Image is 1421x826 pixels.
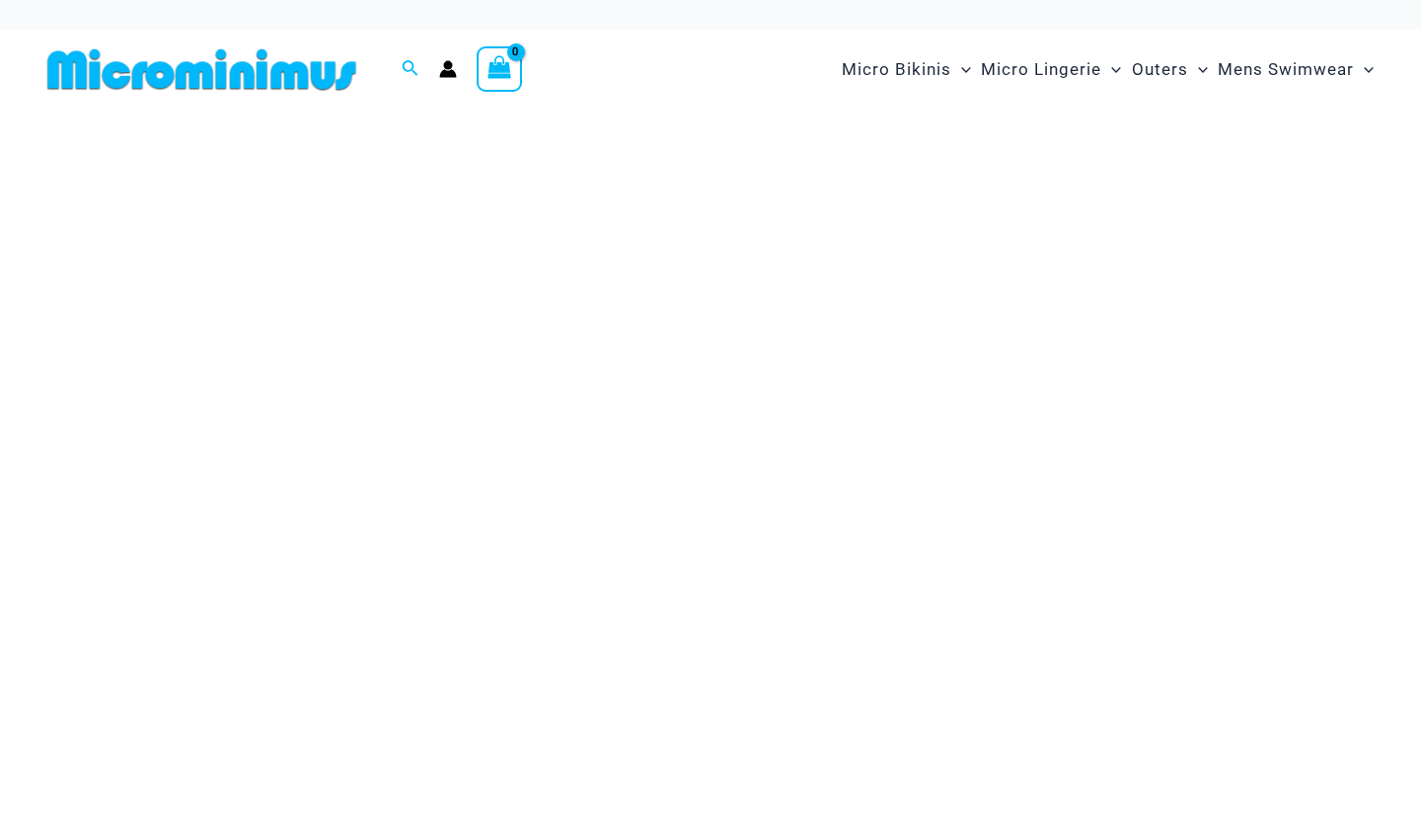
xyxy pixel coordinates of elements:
nav: Site Navigation [834,37,1382,103]
a: Account icon link [439,60,457,78]
span: Menu Toggle [951,44,971,95]
a: Search icon link [402,57,419,82]
a: Mens SwimwearMenu ToggleMenu Toggle [1213,39,1379,100]
a: View Shopping Cart, empty [477,46,522,92]
span: Menu Toggle [1101,44,1121,95]
span: Mens Swimwear [1218,44,1354,95]
img: MM SHOP LOGO FLAT [39,47,364,92]
span: Menu Toggle [1354,44,1374,95]
a: OutersMenu ToggleMenu Toggle [1127,39,1213,100]
a: Micro BikinisMenu ToggleMenu Toggle [837,39,976,100]
a: Micro LingerieMenu ToggleMenu Toggle [976,39,1126,100]
span: Menu Toggle [1188,44,1208,95]
span: Micro Lingerie [981,44,1101,95]
span: Outers [1132,44,1188,95]
span: Micro Bikinis [842,44,951,95]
